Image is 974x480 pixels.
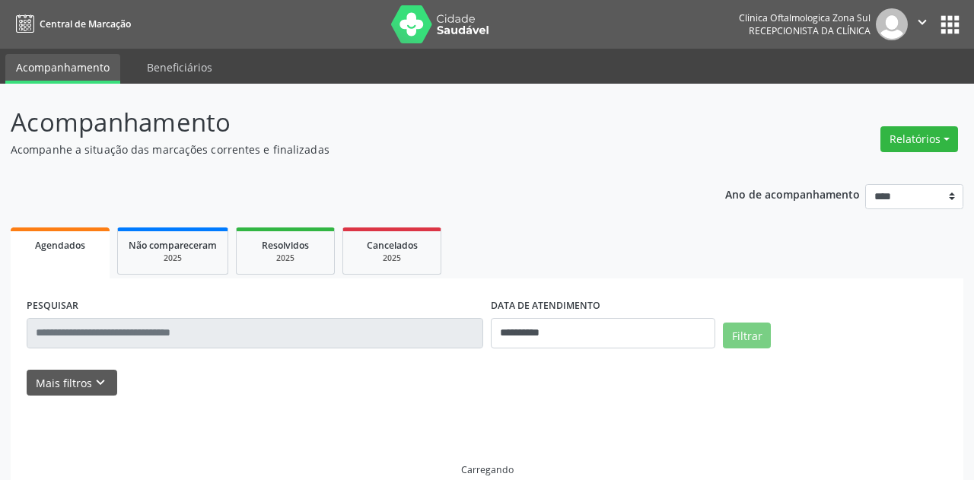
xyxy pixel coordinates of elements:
[749,24,871,37] span: Recepcionista da clínica
[876,8,908,40] img: img
[92,374,109,391] i: keyboard_arrow_down
[136,54,223,81] a: Beneficiários
[880,126,958,152] button: Relatórios
[27,370,117,396] button: Mais filtroskeyboard_arrow_down
[723,323,771,348] button: Filtrar
[937,11,963,38] button: apps
[725,184,860,203] p: Ano de acompanhamento
[247,253,323,264] div: 2025
[129,253,217,264] div: 2025
[35,239,85,252] span: Agendados
[11,11,131,37] a: Central de Marcação
[40,17,131,30] span: Central de Marcação
[11,103,677,141] p: Acompanhamento
[27,294,78,318] label: PESQUISAR
[11,141,677,157] p: Acompanhe a situação das marcações correntes e finalizadas
[908,8,937,40] button: 
[5,54,120,84] a: Acompanhamento
[461,463,514,476] div: Carregando
[491,294,600,318] label: DATA DE ATENDIMENTO
[262,239,309,252] span: Resolvidos
[367,239,418,252] span: Cancelados
[914,14,931,30] i: 
[354,253,430,264] div: 2025
[129,239,217,252] span: Não compareceram
[739,11,871,24] div: Clinica Oftalmologica Zona Sul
